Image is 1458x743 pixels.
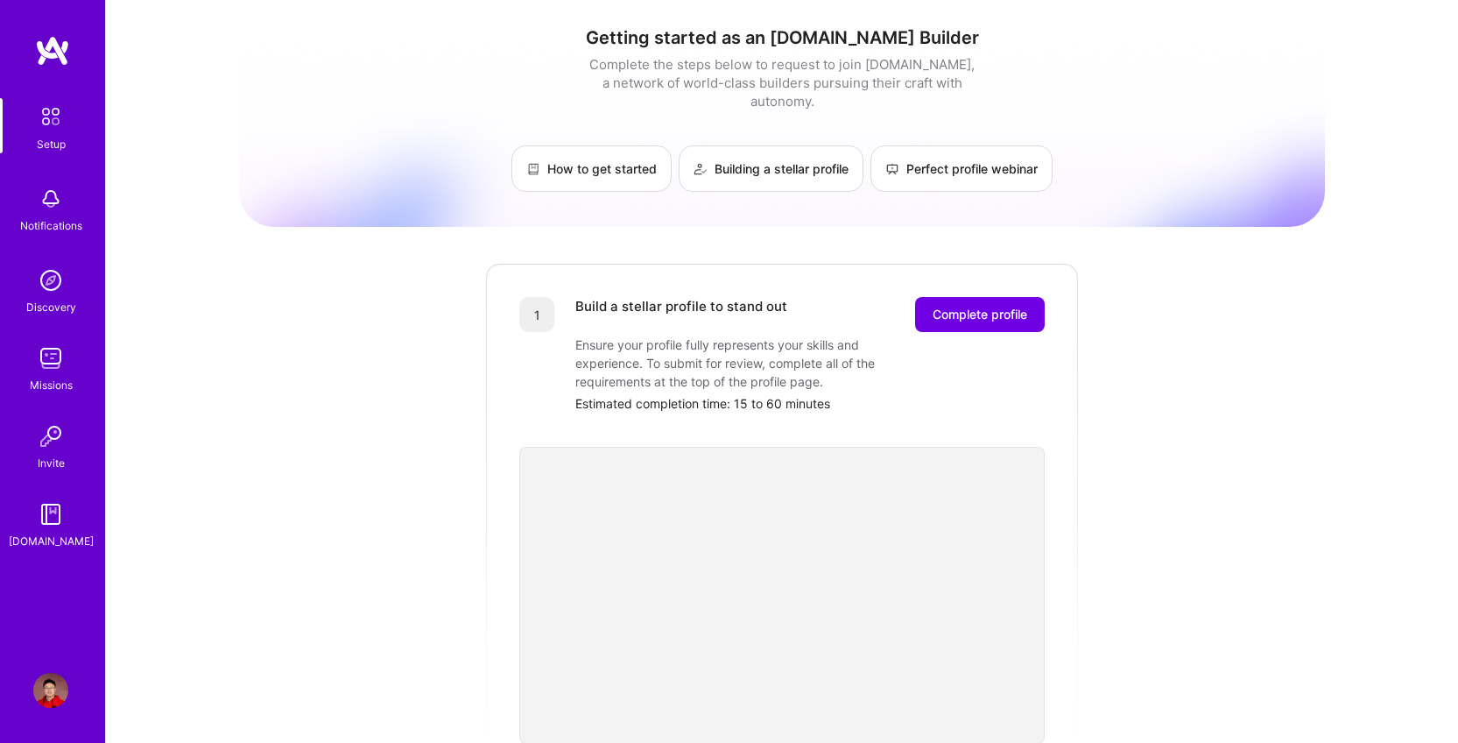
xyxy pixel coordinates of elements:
div: Estimated completion time: 15 to 60 minutes [575,394,1045,413]
img: teamwork [33,341,68,376]
div: Discovery [26,298,76,316]
h1: Getting started as an [DOMAIN_NAME] Builder [239,27,1325,48]
div: Setup [37,135,66,153]
div: Missions [30,376,73,394]
div: 1 [519,297,554,332]
div: [DOMAIN_NAME] [9,532,94,550]
img: discovery [33,263,68,298]
button: Complete profile [915,297,1045,332]
img: Building a stellar profile [694,162,708,176]
div: Build a stellar profile to stand out [575,297,787,332]
img: Invite [33,419,68,454]
a: How to get started [511,145,672,192]
img: logo [35,35,70,67]
span: Complete profile [933,306,1027,323]
img: guide book [33,497,68,532]
a: User Avatar [29,673,73,708]
img: How to get started [526,162,540,176]
img: setup [32,98,69,135]
img: User Avatar [33,673,68,708]
div: Ensure your profile fully represents your skills and experience. To submit for review, complete a... [575,336,926,391]
img: Perfect profile webinar [885,162,899,176]
a: Building a stellar profile [679,145,863,192]
div: Notifications [20,216,82,235]
a: Perfect profile webinar [870,145,1053,192]
div: Complete the steps below to request to join [DOMAIN_NAME], a network of world-class builders purs... [585,55,979,110]
div: Invite [38,454,65,472]
img: bell [33,181,68,216]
